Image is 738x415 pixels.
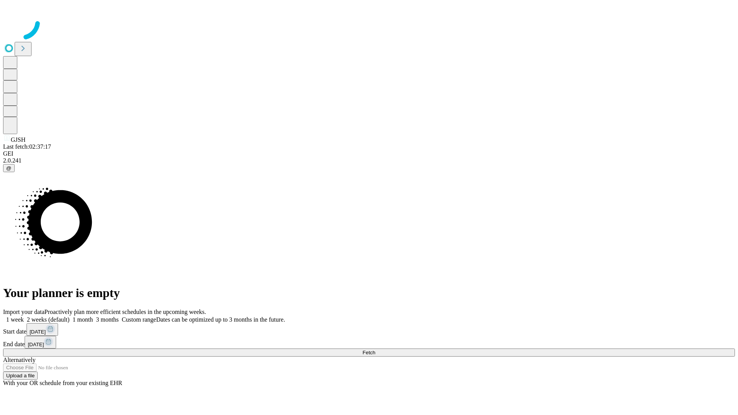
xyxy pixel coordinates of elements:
[156,316,285,323] span: Dates can be optimized up to 3 months in the future.
[3,286,735,300] h1: Your planner is empty
[28,342,44,347] span: [DATE]
[3,150,735,157] div: GEI
[30,329,46,335] span: [DATE]
[3,336,735,349] div: End date
[11,136,25,143] span: GJSH
[3,323,735,336] div: Start date
[73,316,93,323] span: 1 month
[6,316,24,323] span: 1 week
[45,309,206,315] span: Proactively plan more efficient schedules in the upcoming weeks.
[3,164,15,172] button: @
[362,350,375,355] span: Fetch
[96,316,119,323] span: 3 months
[27,316,70,323] span: 2 weeks (default)
[27,323,58,336] button: [DATE]
[3,143,51,150] span: Last fetch: 02:37:17
[3,157,735,164] div: 2.0.241
[25,336,56,349] button: [DATE]
[3,357,35,363] span: Alternatively
[3,349,735,357] button: Fetch
[122,316,156,323] span: Custom range
[3,309,45,315] span: Import your data
[3,372,38,380] button: Upload a file
[6,165,12,171] span: @
[3,380,122,386] span: With your OR schedule from your existing EHR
